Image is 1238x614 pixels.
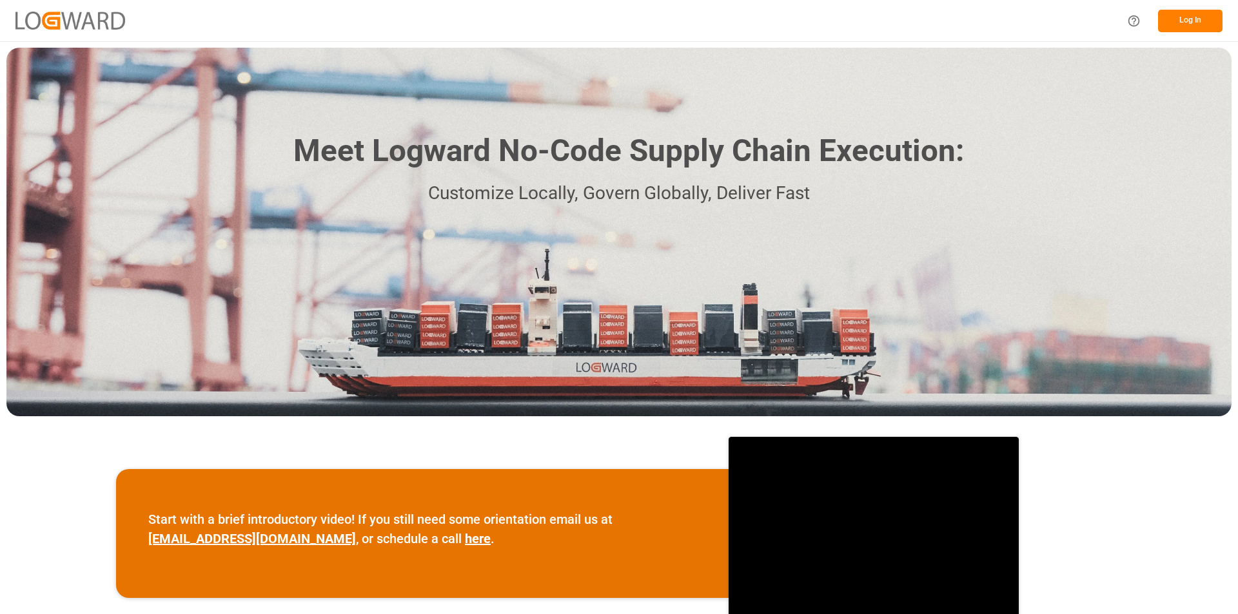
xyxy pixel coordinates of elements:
[1119,6,1148,35] button: Help Center
[148,531,356,546] a: [EMAIL_ADDRESS][DOMAIN_NAME]
[274,179,964,208] p: Customize Locally, Govern Globally, Deliver Fast
[465,531,491,546] a: here
[293,128,964,174] h1: Meet Logward No-Code Supply Chain Execution:
[15,12,125,29] img: Logward_new_orange.png
[1158,10,1223,32] button: Log In
[148,510,696,548] p: Start with a brief introductory video! If you still need some orientation email us at , or schedu...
